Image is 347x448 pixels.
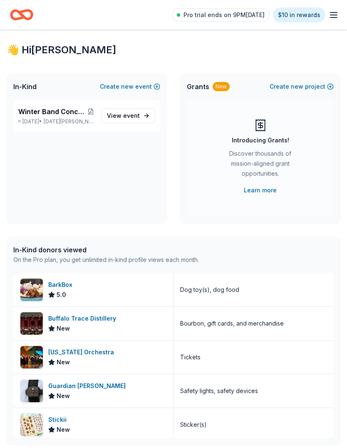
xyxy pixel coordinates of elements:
[121,82,134,92] span: new
[232,135,289,145] div: Introducing Grants!
[20,312,43,335] img: Image for Buffalo Trace Distillery
[291,82,303,92] span: new
[57,357,70,367] span: New
[57,391,70,401] span: New
[183,10,265,20] span: Pro trial ends on 9PM[DATE]
[244,185,277,195] a: Learn more
[57,425,70,435] span: New
[57,324,70,334] span: New
[270,82,334,92] button: Createnewproject
[48,415,70,425] div: Stickii
[7,43,340,57] div: 👋 Hi [PERSON_NAME]
[13,82,37,92] span: In-Kind
[13,245,199,255] div: In-Kind donors viewed
[172,8,270,22] a: Pro trial ends on 9PM[DATE]
[187,82,209,92] span: Grants
[180,386,258,396] div: Safety lights, safety devices
[18,107,87,117] span: Winter Band Concert and Online Auction
[44,118,95,125] span: [DATE][PERSON_NAME], [GEOGRAPHIC_DATA]
[10,5,33,25] a: Home
[102,108,155,123] a: View event
[100,82,160,92] button: Createnewevent
[20,380,43,402] img: Image for Guardian Angel Device
[57,290,66,300] span: 5.0
[180,319,284,329] div: Bourbon, gift cards, and merchandise
[213,82,230,91] div: New
[48,381,129,391] div: Guardian [PERSON_NAME]
[180,352,201,362] div: Tickets
[20,346,43,368] img: Image for Minnesota Orchestra
[123,112,140,119] span: event
[220,149,300,182] div: Discover thousands of mission-aligned grant opportunities.
[107,111,140,121] span: View
[18,118,95,125] p: [DATE] •
[273,7,325,22] a: $10 in rewards
[48,347,117,357] div: [US_STATE] Orchestra
[48,280,76,290] div: BarkBox
[180,285,239,295] div: Dog toy(s), dog food
[20,413,43,436] img: Image for Stickii
[13,255,199,265] div: On the Pro plan, you get unlimited in-kind profile views each month.
[20,279,43,301] img: Image for BarkBox
[180,420,207,430] div: Sticker(s)
[48,314,119,324] div: Buffalo Trace Distillery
